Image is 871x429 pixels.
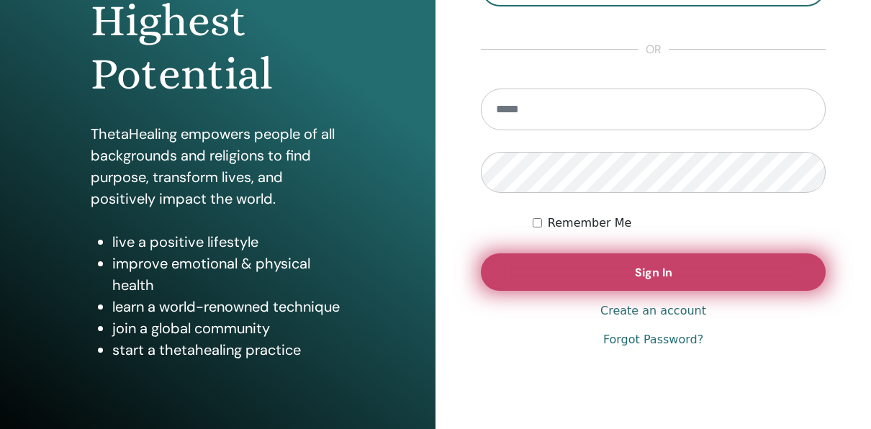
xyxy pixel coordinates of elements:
[112,296,345,317] li: learn a world-renowned technique
[112,317,345,339] li: join a global community
[548,214,632,232] label: Remember Me
[112,231,345,253] li: live a positive lifestyle
[638,41,669,58] span: or
[635,265,672,280] span: Sign In
[603,331,703,348] a: Forgot Password?
[112,339,345,361] li: start a thetahealing practice
[91,123,345,209] p: ThetaHealing empowers people of all backgrounds and religions to find purpose, transform lives, a...
[481,253,826,291] button: Sign In
[600,302,706,320] a: Create an account
[112,253,345,296] li: improve emotional & physical health
[533,214,826,232] div: Keep me authenticated indefinitely or until I manually logout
